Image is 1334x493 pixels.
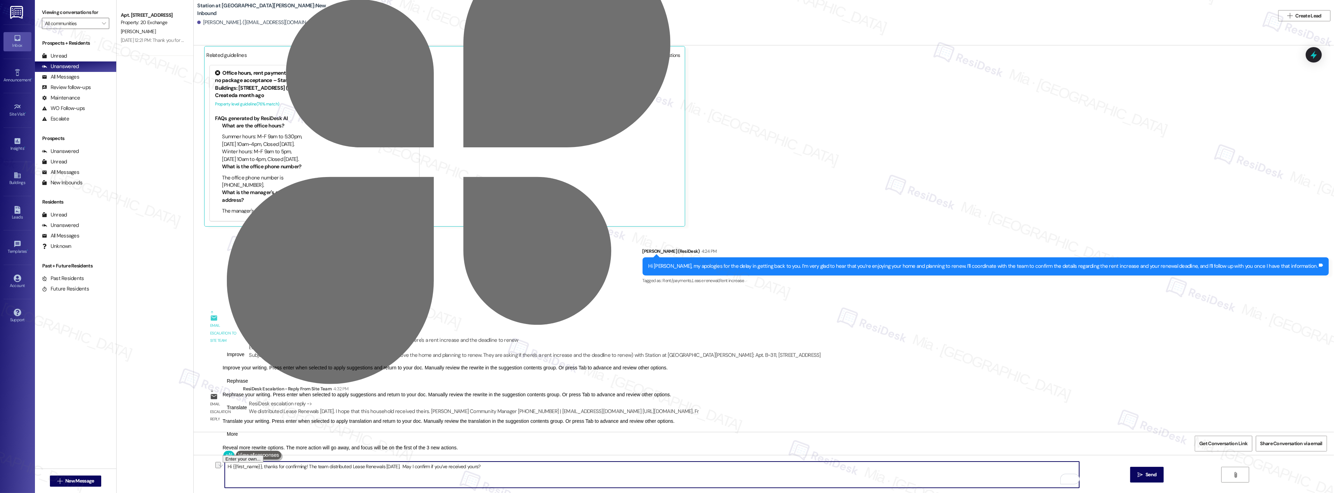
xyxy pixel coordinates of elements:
[121,28,156,35] span: [PERSON_NAME]
[3,204,31,223] a: Leads
[50,476,102,487] button: New Message
[222,163,305,170] li: What is the office phone number?
[102,21,106,26] i: 
[42,105,85,112] div: WO Follow-ups
[197,2,337,17] b: Station at [GEOGRAPHIC_DATA][PERSON_NAME]: New Inbound
[25,111,26,116] span: •
[3,272,31,291] a: Account
[1256,436,1327,451] button: Share Conversation via email
[210,400,237,423] div: Email escalation reply
[3,307,31,325] a: Support
[719,278,744,284] span: Rent increase
[700,248,717,255] div: 4:24 PM
[1287,13,1292,19] i: 
[42,158,67,165] div: Unread
[643,275,1329,286] div: Tagged as:
[24,145,25,150] span: •
[222,207,305,222] li: The manager's email is [EMAIL_ADDRESS][DOMAIN_NAME].
[35,135,116,142] div: Prospects
[10,6,24,19] img: ResiDesk Logo
[1195,436,1252,451] button: Get Conversation Link
[42,169,79,176] div: All Messages
[42,7,109,18] label: Viewing conversations for
[222,133,305,163] li: Summer hours: M-F 9am to 5:30pm, [DATE] 10am-4pm, Closed [DATE]. Winter hours: M-F 9am to 5pm, [D...
[42,84,91,91] div: Review follow-ups
[222,122,305,130] li: What are the office hours?
[249,400,699,414] div: ResiDesk escalation reply -> We distributed Lease Renewals [DATE]. I hope that this household rec...
[215,92,414,99] div: Created a month ago
[692,278,719,284] span: Lease renewal ,
[42,115,69,123] div: Escalate
[1260,440,1322,447] span: Share Conversation via email
[42,148,79,155] div: Unanswered
[42,243,72,250] div: Unknown
[222,174,305,189] li: The office phone number is [PHONE_NUMBER].
[42,94,80,102] div: Maintenance
[27,248,28,253] span: •
[42,73,79,81] div: All Messages
[197,19,326,26] div: [PERSON_NAME]. ([EMAIL_ADDRESS][DOMAIN_NAME])
[3,238,31,257] a: Templates •
[206,52,247,62] div: Related guidelines
[1137,472,1143,478] i: 
[42,211,67,219] div: Unread
[3,101,31,120] a: Site Visit •
[121,19,185,26] div: Property: 20 Exchange
[45,18,98,29] input: All communities
[215,115,288,122] b: FAQs generated by ResiDesk AI
[42,285,89,293] div: Future Residents
[65,477,94,485] span: New Message
[1233,472,1238,478] i: 
[1296,12,1321,20] span: Create Lead
[210,322,237,344] div: Email escalation to site team
[3,169,31,188] a: Buildings
[35,198,116,206] div: Residents
[31,76,32,81] span: •
[42,52,67,60] div: Unread
[42,232,79,240] div: All Messages
[649,263,1318,270] div: Hi [PERSON_NAME], my apologies for the delay in getting back to you. I’m very glad to hear that y...
[1199,440,1247,447] span: Get Conversation Link
[35,262,116,270] div: Past + Future Residents
[215,69,414,92] div: Office hours, rent payment methods, maintenance tips, emergency contacts & no package acceptance ...
[215,101,414,108] div: Property level guideline ( 76 % match)
[121,12,185,19] div: Apt. [STREET_ADDRESS]
[1278,10,1331,21] button: Create Lead
[35,39,116,47] div: Prospects + Residents
[1130,467,1164,483] button: Send
[1146,471,1156,478] span: Send
[3,32,31,51] a: Inbox
[662,278,692,284] span: Rent/payments ,
[42,222,79,229] div: Unanswered
[225,462,1079,488] textarea: To enrich screen reader interactions, please activate Accessibility in Grammarly extension settings
[42,179,82,186] div: New Inbounds
[42,275,84,282] div: Past Residents
[121,37,433,43] div: [DATE] 12:21 PM: Thank you for contacting our leasing department. A leasing partner will be in to...
[57,478,62,484] i: 
[222,189,305,204] li: What is the manager's email address?
[3,135,31,154] a: Insights •
[643,248,1329,257] div: [PERSON_NAME] (ResiDesk)
[42,63,79,70] div: Unanswered
[645,52,680,59] label: Hide Suggestions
